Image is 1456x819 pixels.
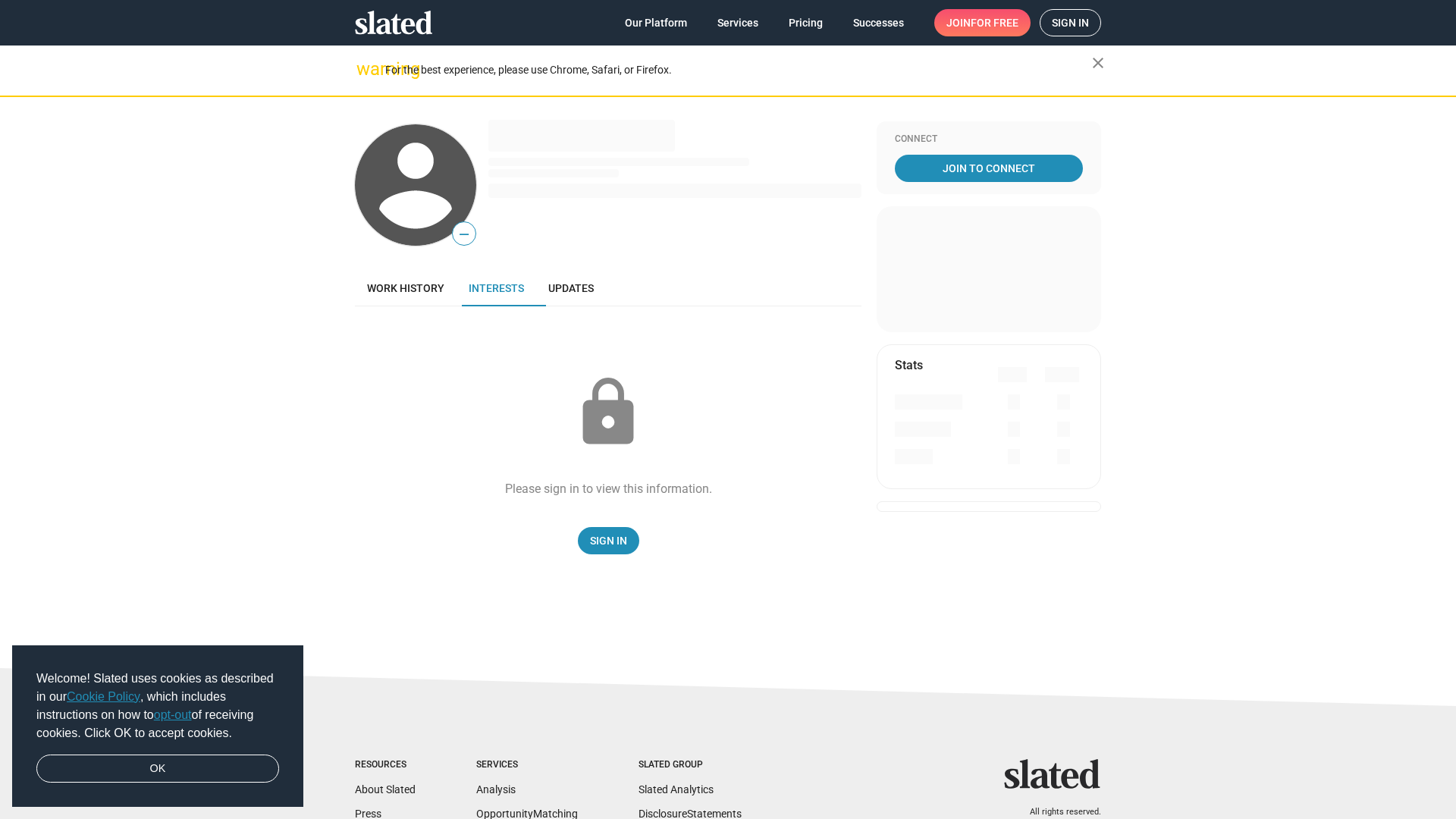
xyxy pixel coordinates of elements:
span: Our Platform [625,9,687,36]
span: Interests [469,282,524,294]
a: Successes [841,9,916,36]
div: Slated Group [639,759,742,771]
span: Successes [853,9,904,36]
mat-icon: close [1089,54,1107,72]
div: Connect [895,133,1083,146]
a: Slated Analytics [639,783,714,795]
span: Pricing [789,9,823,36]
a: dismiss cookie message [36,755,279,783]
mat-icon: lock [570,375,646,450]
a: Cookie Policy [67,690,140,703]
div: Resources [355,759,416,771]
a: Sign in [1040,9,1101,36]
a: Our Platform [613,9,699,36]
span: Work history [367,282,444,294]
a: Work history [355,270,457,306]
div: cookieconsent [12,645,303,808]
a: Analysis [476,783,516,795]
a: Updates [536,270,606,306]
a: Pricing [777,9,835,36]
mat-icon: warning [356,60,375,78]
span: Services [717,9,758,36]
a: Interests [457,270,536,306]
span: Updates [548,282,594,294]
a: Joinfor free [934,9,1031,36]
div: Please sign in to view this information. [505,481,712,497]
div: Services [476,759,578,771]
span: for free [971,9,1018,36]
span: Sign In [590,527,627,554]
div: For the best experience, please use Chrome, Safari, or Firefox. [385,60,1092,80]
span: Welcome! Slated uses cookies as described in our , which includes instructions on how to of recei... [36,670,279,742]
a: opt-out [154,708,192,721]
a: Sign In [578,527,639,554]
a: Services [705,9,770,36]
a: Join To Connect [895,155,1083,182]
span: Join To Connect [898,155,1080,182]
span: Sign in [1052,10,1089,36]
mat-card-title: Stats [895,357,923,373]
a: About Slated [355,783,416,795]
span: — [453,224,475,244]
span: Join [946,9,1018,36]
